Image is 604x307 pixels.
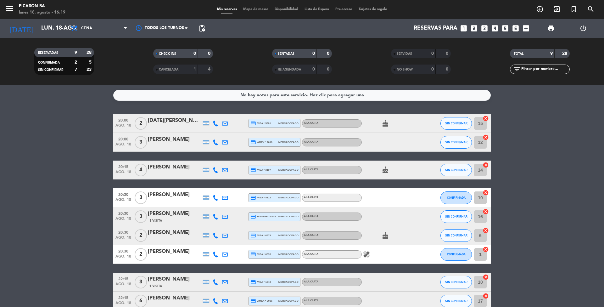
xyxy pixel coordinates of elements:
[115,254,131,262] span: ago. 18
[198,25,206,32] span: pending_actions
[304,196,318,199] span: A LA CARTA
[115,282,131,289] span: ago. 18
[148,275,201,283] div: [PERSON_NAME]
[115,228,131,236] span: 20:30
[587,5,595,13] i: search
[208,67,212,71] strong: 4
[250,233,271,238] span: visa * 6979
[5,4,14,15] button: menu
[250,195,256,201] i: credit_card
[414,25,457,31] span: Reservas para
[250,214,276,219] span: master * 8515
[250,121,271,126] span: visa * 5301
[135,191,147,204] span: 3
[250,252,271,257] span: visa * 6035
[445,280,467,284] span: SIN CONFIRMAR
[521,66,569,73] input: Filtrar por nombre...
[250,279,256,285] i: credit_card
[115,209,131,217] span: 20:30
[278,299,299,303] span: mercadopago
[148,229,201,237] div: [PERSON_NAME]
[332,8,355,11] span: Pre-acceso
[159,52,176,55] span: CHECK INS
[382,120,389,127] i: cake
[19,9,65,16] div: lunes 18. agosto - 16:19
[115,294,131,301] span: 22:15
[115,190,131,198] span: 20:30
[214,8,240,11] span: Mis reservas
[304,122,318,124] span: A LA CARTA
[193,67,196,71] strong: 1
[148,117,201,125] div: [DATE][PERSON_NAME] saa
[135,136,147,149] span: 3
[115,123,131,131] span: ago. 18
[440,210,472,223] button: SIN CONFIRMAR
[445,140,467,144] span: SIN CONFIRMAR
[59,25,66,32] i: arrow_drop_down
[491,24,499,32] i: looks_4
[440,276,472,288] button: SIN CONFIRMAR
[278,52,294,55] span: SENTADAS
[483,162,489,168] i: cancel
[250,214,256,219] i: credit_card
[135,276,147,288] span: 3
[483,274,489,280] i: cancel
[149,284,162,289] span: 1 Visita
[115,135,131,142] span: 20:00
[397,52,412,55] span: SERVIDAS
[301,8,332,11] span: Lista de Espera
[38,68,63,71] span: SIN CONFIRMAR
[5,4,14,13] i: menu
[327,67,331,71] strong: 0
[278,168,299,172] span: mercadopago
[240,8,271,11] span: Mapa de mesas
[278,214,299,219] span: mercadopago
[271,8,301,11] span: Disponibilidad
[115,236,131,243] span: ago. 18
[483,134,489,140] i: cancel
[75,60,77,65] strong: 2
[431,67,434,71] strong: 0
[513,65,521,73] i: filter_list
[304,215,318,218] span: A LA CARTA
[193,51,196,56] strong: 0
[81,26,92,31] span: Cena
[278,280,299,284] span: mercadopago
[304,234,318,236] span: A LA CARTA
[304,253,318,255] span: A LA CARTA
[446,51,450,56] strong: 0
[327,51,331,56] strong: 0
[445,299,467,303] span: SIN CONFIRMAR
[115,275,131,282] span: 22:15
[514,52,523,55] span: TOTAL
[87,67,93,72] strong: 23
[250,233,256,238] i: credit_card
[135,164,147,176] span: 4
[250,195,271,201] span: visa * 5112
[115,142,131,150] span: ago. 18
[304,299,318,302] span: A LA CARTA
[19,3,65,9] div: Picaron BA
[148,210,201,218] div: [PERSON_NAME]
[483,190,489,196] i: cancel
[480,24,489,32] i: looks_3
[250,121,256,126] i: credit_card
[567,19,599,38] div: LOG OUT
[470,24,478,32] i: looks_two
[550,51,553,56] strong: 9
[440,136,472,149] button: SIN CONFIRMAR
[431,51,434,56] strong: 0
[278,252,299,256] span: mercadopago
[397,68,413,71] span: NO SHOW
[483,227,489,234] i: cancel
[250,298,256,304] i: credit_card
[440,117,472,130] button: SIN CONFIRMAR
[135,117,147,130] span: 2
[278,233,299,237] span: mercadopago
[115,163,131,170] span: 20:15
[570,5,578,13] i: turned_in_not
[115,170,131,177] span: ago. 18
[447,253,466,256] span: CONFIRMADA
[447,196,466,199] span: CONFIRMADA
[382,232,389,239] i: cake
